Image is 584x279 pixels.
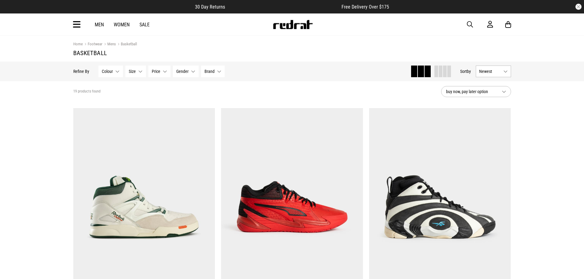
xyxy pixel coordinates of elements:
[446,88,497,95] span: buy now, pay later option
[73,89,101,94] span: 19 products found
[273,20,313,29] img: Redrat logo
[73,42,83,46] a: Home
[479,69,501,74] span: Newest
[152,69,160,74] span: Price
[173,66,199,77] button: Gender
[148,66,170,77] button: Price
[114,22,130,28] a: Women
[73,69,89,74] p: Refine By
[73,49,511,57] h1: Basketball
[467,69,471,74] span: by
[460,68,471,75] button: Sortby
[95,22,104,28] a: Men
[237,4,329,10] iframe: Customer reviews powered by Trustpilot
[116,42,137,47] a: Basketball
[195,4,225,10] span: 30 Day Returns
[139,22,150,28] a: Sale
[83,42,102,47] a: Footwear
[98,66,123,77] button: Colour
[176,69,189,74] span: Gender
[125,66,146,77] button: Size
[476,66,511,77] button: Newest
[102,69,113,74] span: Colour
[342,4,389,10] span: Free Delivery Over $175
[102,42,116,47] a: Mens
[441,86,511,97] button: buy now, pay later option
[129,69,136,74] span: Size
[201,66,225,77] button: Brand
[204,69,215,74] span: Brand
